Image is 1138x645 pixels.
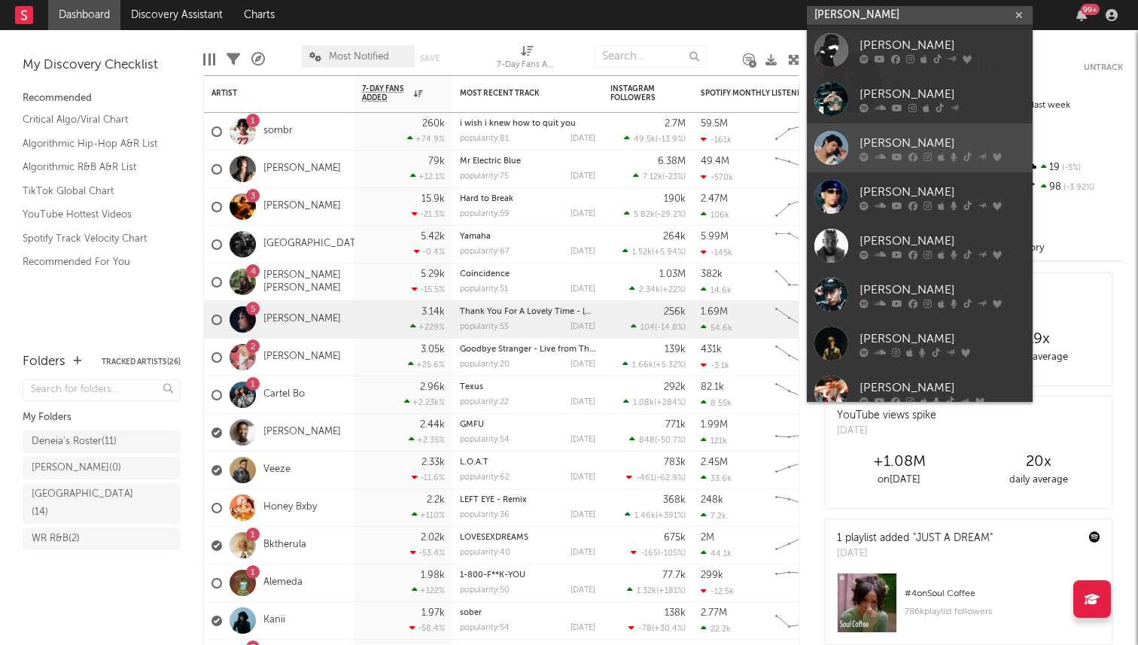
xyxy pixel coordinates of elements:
span: +30.4 % [654,625,683,633]
input: Search... [594,45,707,68]
div: ( ) [626,473,686,482]
div: 2.45M [701,458,728,467]
span: 5.82k [634,211,655,219]
span: +22 % [662,286,683,294]
div: My Discovery Checklist [23,56,181,75]
div: [DATE] [571,586,595,595]
a: [PERSON_NAME](0) [23,457,181,479]
div: [PERSON_NAME] [860,85,1025,103]
a: [PERSON_NAME] [807,123,1033,172]
div: [DATE] [571,511,595,519]
a: 1-800-F**K-YOU [460,571,525,580]
div: 15.9k [421,194,445,204]
a: Goodbye Stranger - Live from The [GEOGRAPHIC_DATA] [460,345,681,354]
span: -5 % [1060,164,1081,172]
div: [DATE] [571,135,595,143]
a: [PERSON_NAME] [263,426,341,439]
a: "JUST A DREAM" [913,533,993,543]
a: Thank You For A Lovely Time - [PERSON_NAME] Version [460,308,680,316]
div: daily average [969,471,1108,489]
div: [DATE] [571,549,595,557]
span: -50.7 % [657,437,683,445]
div: 33.6k [701,473,732,483]
a: [PERSON_NAME] [807,368,1033,417]
button: Save [420,54,440,62]
div: 2.33k [421,458,445,467]
a: Alemeda [263,577,303,589]
div: 49.4M [701,157,729,166]
div: 260k [422,119,445,129]
div: Hard to Break [460,195,595,203]
div: ( ) [623,397,686,407]
a: YouTube Hottest Videos [23,206,166,223]
span: -13.9 % [658,135,683,144]
div: popularity: 67 [460,248,510,256]
div: -0.4 % [414,247,445,257]
div: on [DATE] [829,471,969,489]
div: 2.96k [420,382,445,392]
a: Hard to Break [460,195,513,203]
div: YouTube views spike [837,408,936,424]
div: [DATE] [571,361,595,369]
div: 5.29k [421,269,445,279]
div: ( ) [631,548,686,558]
span: 1.08k [633,399,654,407]
div: 54.6k [701,323,732,333]
div: popularity: 22 [460,398,509,406]
span: +391 % [658,512,683,520]
div: [DATE] [571,248,595,256]
div: [DATE] [571,172,595,181]
div: popularity: 50 [460,586,510,595]
div: ( ) [624,209,686,219]
span: 7-Day Fans Added [362,84,410,102]
div: -11.6 % [412,473,445,482]
span: -23 % [665,173,683,181]
div: 264k [663,232,686,242]
div: [PERSON_NAME] [860,36,1025,54]
div: 382k [701,269,723,279]
div: +110 % [412,510,445,520]
div: 138k [665,608,686,618]
div: popularity: 81 [460,135,509,143]
div: 2M [701,533,714,543]
div: 1.69M [701,307,728,317]
div: popularity: 51 [460,285,508,294]
div: [PERSON_NAME] [860,330,1025,348]
a: [GEOGRAPHIC_DATA](14) [23,483,181,524]
div: 8.55k [701,398,732,408]
div: ( ) [622,360,686,370]
div: 99 + [1081,4,1100,15]
div: popularity: 54 [460,624,510,632]
span: 1.52k [632,248,652,257]
div: My Folders [23,409,181,427]
div: A&R Pipeline [251,38,265,81]
a: LOVESEXDREAMS [460,534,528,542]
div: popularity: 62 [460,473,510,482]
div: +2.23k % [404,397,445,407]
span: 1.32k [637,587,656,595]
a: Critical Algo/Viral Chart [23,111,166,128]
span: 7.12k [643,173,662,181]
div: sober [460,609,595,617]
a: Recommended For You [23,254,166,270]
div: [DATE] [837,546,993,561]
div: Thank You For A Lovely Time - Raphael Saadiq Version [460,308,595,316]
div: +25.6 % [408,360,445,370]
a: [GEOGRAPHIC_DATA] [263,238,365,251]
button: Tracked Artists(26) [102,358,181,366]
svg: Chart title [768,602,836,640]
a: Mr Electric Blue [460,157,521,166]
div: [PERSON_NAME] [860,183,1025,201]
div: popularity: 54 [460,436,510,444]
div: Instagram Followers [610,84,663,102]
div: 786k playlist followers [905,603,1100,621]
div: +229 % [410,322,445,332]
a: [PERSON_NAME] [807,26,1033,75]
div: LEFT EYE - Remix [460,496,595,504]
div: 82.1k [701,382,724,392]
div: ( ) [629,435,686,445]
div: popularity: 40 [460,549,510,557]
div: 431k [701,345,722,354]
svg: Chart title [768,263,836,301]
a: Spotify Track Velocity Chart [23,230,166,247]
